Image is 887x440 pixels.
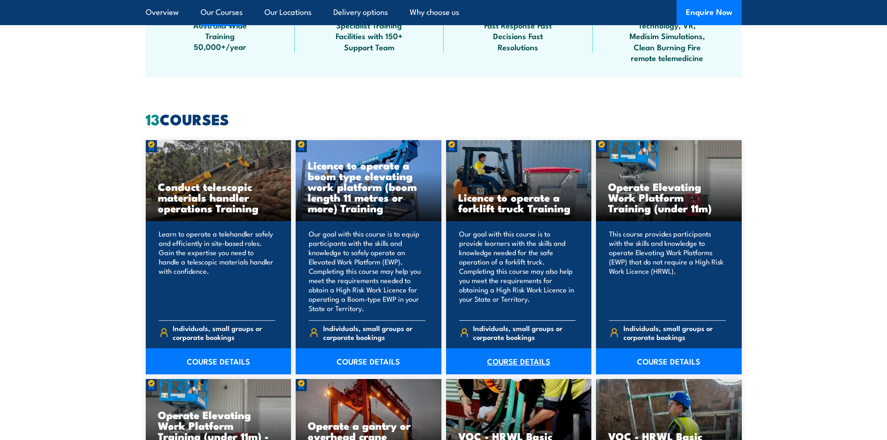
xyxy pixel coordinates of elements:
[296,348,441,374] a: COURSE DETAILS
[458,192,580,213] h3: Licence to operate a forklift truck Training
[146,112,742,125] h2: COURSES
[596,348,742,374] a: COURSE DETAILS
[159,229,276,313] p: Learn to operate a telehandler safely and efficiently in site-based roles. Gain the expertise you...
[446,348,592,374] a: COURSE DETAILS
[323,324,426,341] span: Individuals, small groups or corporate bookings
[459,229,576,313] p: Our goal with this course is to provide learners with the skills and knowledge needed for the saf...
[158,181,279,213] h3: Conduct telescopic materials handler operations Training
[473,324,576,341] span: Individuals, small groups or corporate bookings
[178,20,262,52] span: Australia Wide Training 50,000+/year
[327,20,411,52] span: Specialist Training Facilities with 150+ Support Team
[476,20,560,52] span: Fast Response Fast Decisions Fast Resolutions
[625,20,709,63] span: Technology, VR, Medisim Simulations, Clean Burning Fire remote telemedicine
[308,160,429,213] h3: Licence to operate a boom type elevating work platform (boom length 11 metres or more) Training
[623,324,726,341] span: Individuals, small groups or corporate bookings
[608,181,730,213] h3: Operate Elevating Work Platform Training (under 11m)
[609,229,726,313] p: This course provides participants with the skills and knowledge to operate Elevating Work Platfor...
[146,107,160,130] strong: 13
[173,324,275,341] span: Individuals, small groups or corporate bookings
[146,348,291,374] a: COURSE DETAILS
[309,229,426,313] p: Our goal with this course is to equip participants with the skills and knowledge to safely operat...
